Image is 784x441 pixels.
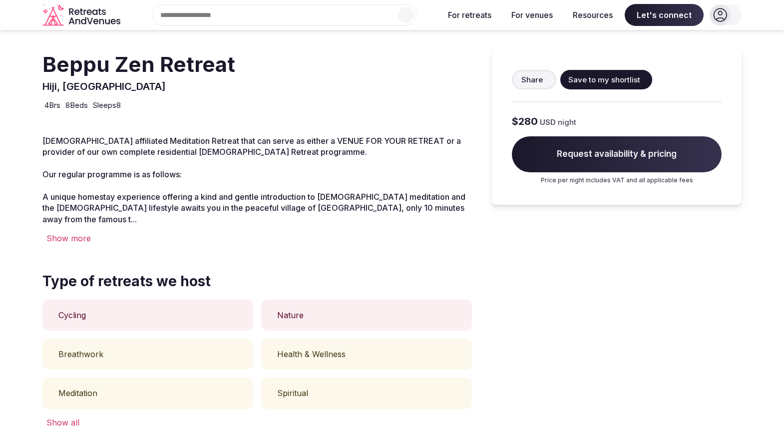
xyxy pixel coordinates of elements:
span: USD [540,117,556,127]
div: Show more [42,233,472,244]
span: Sleeps 8 [93,100,121,110]
a: Visit the homepage [42,4,122,26]
span: Request availability & pricing [512,136,722,172]
svg: Retreats and Venues company logo [42,4,122,26]
button: For venues [503,4,561,26]
span: 4 Brs [44,100,60,110]
span: [DEMOGRAPHIC_DATA] affiliated Meditation Retreat that can serve as either a VENUE FOR YOUR RETREA... [42,136,461,157]
span: 8 Beds [65,100,88,110]
span: Type of retreats we host [42,272,472,291]
button: Share [512,70,556,89]
button: Resources [565,4,621,26]
h2: Beppu Zen Retreat [42,50,235,79]
span: night [558,117,576,127]
span: Hiji, [GEOGRAPHIC_DATA] [42,80,166,92]
button: For retreats [440,4,499,26]
span: $280 [512,114,538,128]
div: Show all [42,417,472,428]
span: Our regular programme is as follows: [42,169,182,179]
span: Save to my shortlist [568,74,640,85]
span: Share [521,74,543,85]
span: A unique homestay experience offering a kind and gentle introduction to [DEMOGRAPHIC_DATA] medita... [42,192,465,224]
span: Let's connect [625,4,704,26]
p: Price per night includes VAT and all applicable fees [512,176,722,185]
button: Save to my shortlist [560,70,652,89]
